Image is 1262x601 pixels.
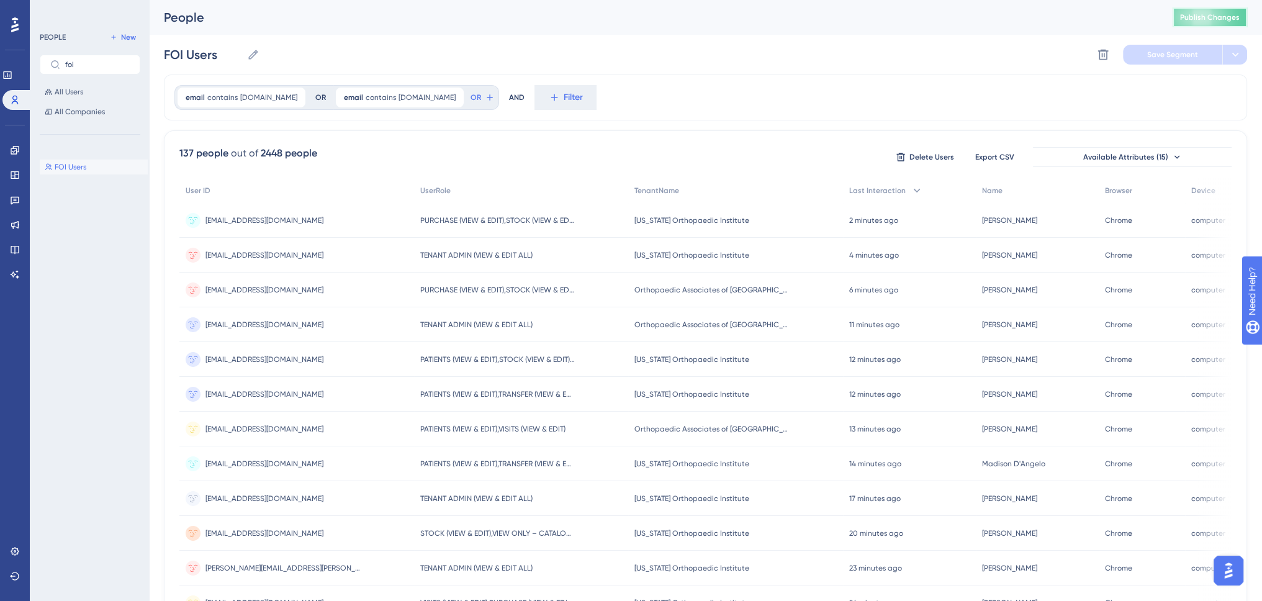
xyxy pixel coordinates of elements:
[315,93,326,102] div: OR
[982,186,1003,196] span: Name
[634,355,749,364] span: [US_STATE] Orthopaedic Institute
[205,285,323,295] span: [EMAIL_ADDRESS][DOMAIN_NAME]
[1210,552,1247,589] iframe: UserGuiding AI Assistant Launcher
[261,146,317,161] div: 2448 people
[1123,45,1222,65] button: Save Segment
[1191,285,1225,295] span: computer
[1105,250,1132,260] span: Chrome
[1105,215,1132,225] span: Chrome
[40,32,66,42] div: PEOPLE
[164,46,242,63] input: Segment Name
[420,186,451,196] span: UserRole
[55,162,86,172] span: FOI Users
[205,355,323,364] span: [EMAIL_ADDRESS][DOMAIN_NAME]
[1105,424,1132,434] span: Chrome
[634,494,749,504] span: [US_STATE] Orthopaedic Institute
[205,424,323,434] span: [EMAIL_ADDRESS][DOMAIN_NAME]
[420,424,566,434] span: PATIENTS (VIEW & EDIT),VISITS (VIEW & EDIT)
[420,285,575,295] span: PURCHASE (VIEW & EDIT),STOCK (VIEW & EDIT),TRANSFER (VIEW & EDIT),PATIENTS (VIEW & EDIT),VISITS (...
[982,424,1037,434] span: [PERSON_NAME]
[1191,186,1215,196] span: Device
[982,285,1037,295] span: [PERSON_NAME]
[982,355,1037,364] span: [PERSON_NAME]
[982,528,1037,538] span: [PERSON_NAME]
[205,563,361,573] span: [PERSON_NAME][EMAIL_ADDRESS][PERSON_NAME][DOMAIN_NAME]
[982,320,1037,330] span: [PERSON_NAME]
[1173,7,1247,27] button: Publish Changes
[179,146,228,161] div: 137 people
[1191,424,1225,434] span: computer
[975,152,1014,162] span: Export CSV
[849,390,901,399] time: 12 minutes ago
[982,215,1037,225] span: [PERSON_NAME]
[366,93,396,102] span: contains
[420,389,575,399] span: PATIENTS (VIEW & EDIT),TRANSFER (VIEW & EDIT),PURCHASE (VIEW & EDIT),VISITS (VIEW & EDIT),STOCK (...
[1105,285,1132,295] span: Chrome
[471,93,481,102] span: OR
[1105,494,1132,504] span: Chrome
[634,250,749,260] span: [US_STATE] Orthopaedic Institute
[963,147,1025,167] button: Export CSV
[1191,215,1225,225] span: computer
[1105,389,1132,399] span: Chrome
[65,60,130,69] input: Search
[29,3,78,18] span: Need Help?
[982,389,1037,399] span: [PERSON_NAME]
[420,355,575,364] span: PATIENTS (VIEW & EDIT),STOCK (VIEW & EDIT),VIEW ONLY – CATALOG,VISITS (VIEW & EDIT),PURCHASE (VIE...
[420,528,575,538] span: STOCK (VIEW & EDIT),VIEW ONLY – CATALOG,VISITS (VIEW & EDIT),PURCHASE (VIEW & EDIT),PATIENTS (VIE...
[1105,459,1132,469] span: Chrome
[982,459,1045,469] span: Madison D'Angelo
[205,528,323,538] span: [EMAIL_ADDRESS][DOMAIN_NAME]
[634,528,749,538] span: [US_STATE] Orthopaedic Institute
[634,563,749,573] span: [US_STATE] Orthopaedic Institute
[1105,563,1132,573] span: Chrome
[849,251,899,260] time: 4 minutes ago
[849,564,902,572] time: 23 minutes ago
[205,494,323,504] span: [EMAIL_ADDRESS][DOMAIN_NAME]
[909,152,954,162] span: Delete Users
[469,88,496,107] button: OR
[1083,152,1168,162] span: Available Attributes (15)
[55,107,105,117] span: All Companies
[1191,528,1225,538] span: computer
[420,320,533,330] span: TENANT ADMIN (VIEW & EDIT ALL)
[420,215,575,225] span: PURCHASE (VIEW & EDIT),STOCK (VIEW & EDIT),VIEW ONLY – CATALOG,VISITS (VIEW & EDIT),PATIENTS (VIE...
[849,355,901,364] time: 12 minutes ago
[1191,494,1225,504] span: computer
[205,389,323,399] span: [EMAIL_ADDRESS][DOMAIN_NAME]
[164,9,1142,26] div: People
[849,529,903,538] time: 20 minutes ago
[564,90,583,105] span: Filter
[40,160,148,174] button: FOI Users
[534,85,597,110] button: Filter
[1105,355,1132,364] span: Chrome
[1147,50,1198,60] span: Save Segment
[186,186,210,196] span: User ID
[344,93,363,102] span: email
[1191,389,1225,399] span: computer
[207,93,238,102] span: contains
[849,320,899,329] time: 11 minutes ago
[205,459,323,469] span: [EMAIL_ADDRESS][DOMAIN_NAME]
[40,104,140,119] button: All Companies
[1105,186,1132,196] span: Browser
[634,186,679,196] span: TenantName
[106,30,140,45] button: New
[634,215,749,225] span: [US_STATE] Orthopaedic Institute
[509,85,525,110] div: AND
[399,93,456,102] span: [DOMAIN_NAME]
[634,285,790,295] span: Orthopaedic Associates of [GEOGRAPHIC_DATA][US_STATE]
[849,186,906,196] span: Last Interaction
[1105,320,1132,330] span: Chrome
[1191,320,1225,330] span: computer
[1180,12,1240,22] span: Publish Changes
[186,93,205,102] span: email
[240,93,297,102] span: [DOMAIN_NAME]
[634,459,749,469] span: [US_STATE] Orthopaedic Institute
[1191,355,1225,364] span: computer
[420,250,533,260] span: TENANT ADMIN (VIEW & EDIT ALL)
[849,216,898,225] time: 2 minutes ago
[634,424,790,434] span: Orthopaedic Associates of [GEOGRAPHIC_DATA][US_STATE]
